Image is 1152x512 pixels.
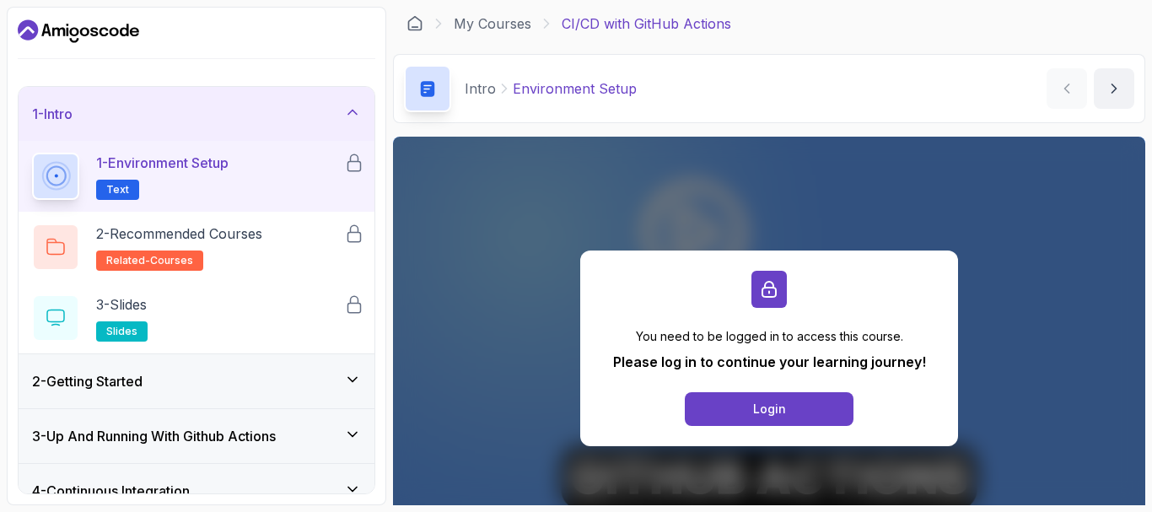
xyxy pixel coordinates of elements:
button: 3-Slidesslides [32,294,361,342]
span: Text [106,183,129,197]
a: Dashboard [406,15,423,32]
button: previous content [1047,68,1087,109]
button: 1-Environment SetupText [32,153,361,200]
p: Intro [465,78,496,99]
button: 1-Intro [19,87,374,141]
p: CI/CD with GitHub Actions [562,13,731,34]
h3: 3 - Up And Running With Github Actions [32,426,276,446]
button: 2-Recommended Coursesrelated-courses [32,224,361,271]
button: next content [1094,68,1134,109]
a: My Courses [454,13,531,34]
div: Login [753,401,786,418]
button: 2-Getting Started [19,354,374,408]
p: Please log in to continue your learning journey! [613,352,926,372]
p: 3 - Slides [96,294,147,315]
span: slides [106,325,137,338]
h3: 4 - Continuous Integration [32,481,190,501]
p: You need to be logged in to access this course. [613,328,926,345]
p: 2 - Recommended Courses [96,224,262,244]
button: 3-Up And Running With Github Actions [19,409,374,463]
button: Login [685,392,853,426]
a: Dashboard [18,18,139,45]
h3: 1 - Intro [32,104,73,124]
h3: 2 - Getting Started [32,371,143,391]
span: related-courses [106,254,193,267]
p: Environment Setup [513,78,637,99]
p: 1 - Environment Setup [96,153,229,173]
